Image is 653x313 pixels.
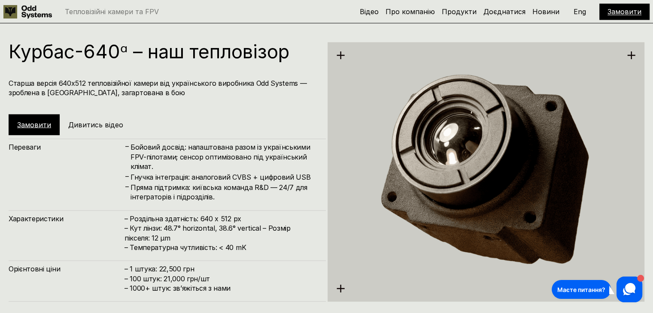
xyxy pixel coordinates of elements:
iframe: HelpCrunch [550,274,644,304]
h4: – [125,171,129,181]
h4: Переваги [9,142,125,151]
a: Відео [360,7,379,16]
span: – ⁠1000+ штук: звʼяжіться з нами [125,283,231,292]
h1: Курбас-640ᵅ – наш тепловізор [9,42,317,61]
h4: – [125,141,129,151]
h4: – [125,182,129,191]
a: Доєднатися [483,7,525,16]
a: Про компанію [386,7,435,16]
h4: – 1 штука: 22,500 грн – 100 штук: 21,000 грн/шт [125,264,317,292]
h4: Орієнтовні ціни [9,264,125,273]
h4: Пряма підтримка: київська команда R&D — 24/7 для інтеграторів і підрозділів. [131,182,317,202]
a: Замовити [607,7,641,16]
a: Новини [532,7,559,16]
h4: Бойовий досвід: налаштована разом із українськими FPV-пілотами; сенсор оптимізовано під українськ... [131,142,317,171]
a: Продукти [442,7,477,16]
p: Тепловізійні камери та FPV [65,8,159,15]
h4: Старша версія 640х512 тепловізійної камери від українського виробника Odd Systems — зроблена в [G... [9,78,317,97]
h4: Гнучка інтеграція: аналоговий CVBS + цифровий USB [131,172,317,181]
h4: – Роздільна здатність: 640 x 512 px – Кут лінзи: 48.7° horizontal, 38.6° vertical – Розмір піксел... [125,214,317,252]
a: Замовити [17,120,51,129]
h5: Дивитись відео [68,120,123,129]
h4: Характеристики [9,214,125,223]
p: Eng [574,8,586,15]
